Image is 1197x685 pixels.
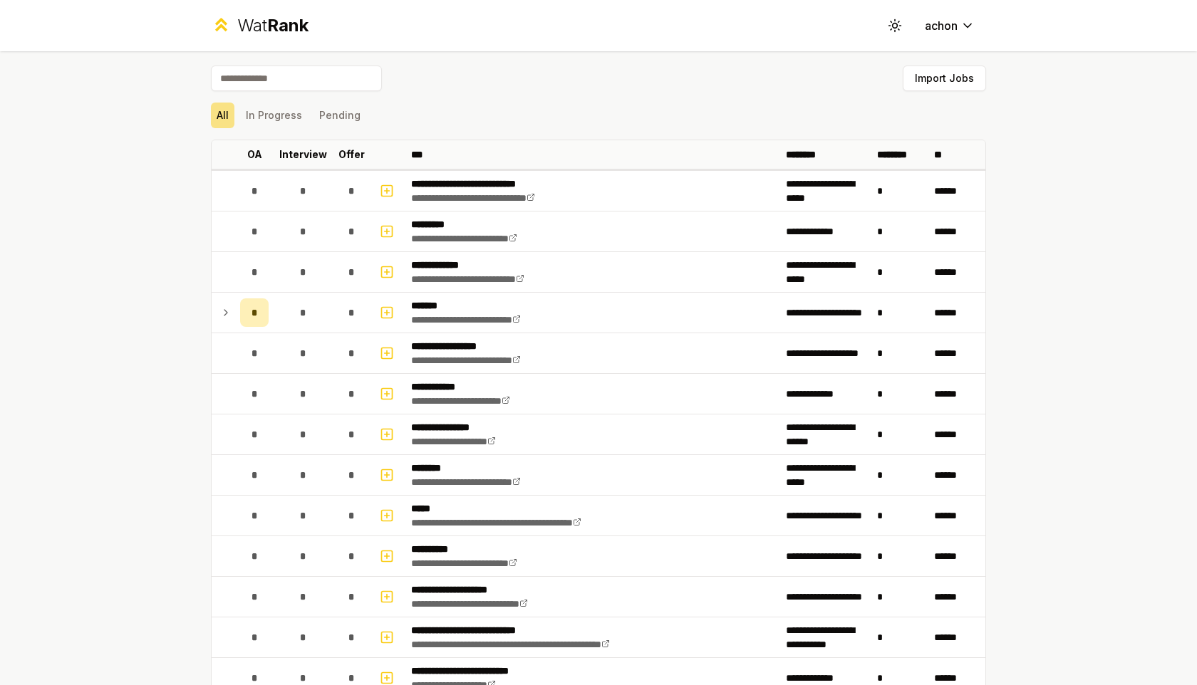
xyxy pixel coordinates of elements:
button: In Progress [240,103,308,128]
p: Offer [338,147,365,162]
span: achon [925,17,958,34]
p: Interview [279,147,327,162]
a: WatRank [211,14,309,37]
button: All [211,103,234,128]
span: Rank [267,15,309,36]
p: OA [247,147,262,162]
button: Pending [313,103,366,128]
button: Import Jobs [903,66,986,91]
button: achon [913,13,986,38]
div: Wat [237,14,309,37]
